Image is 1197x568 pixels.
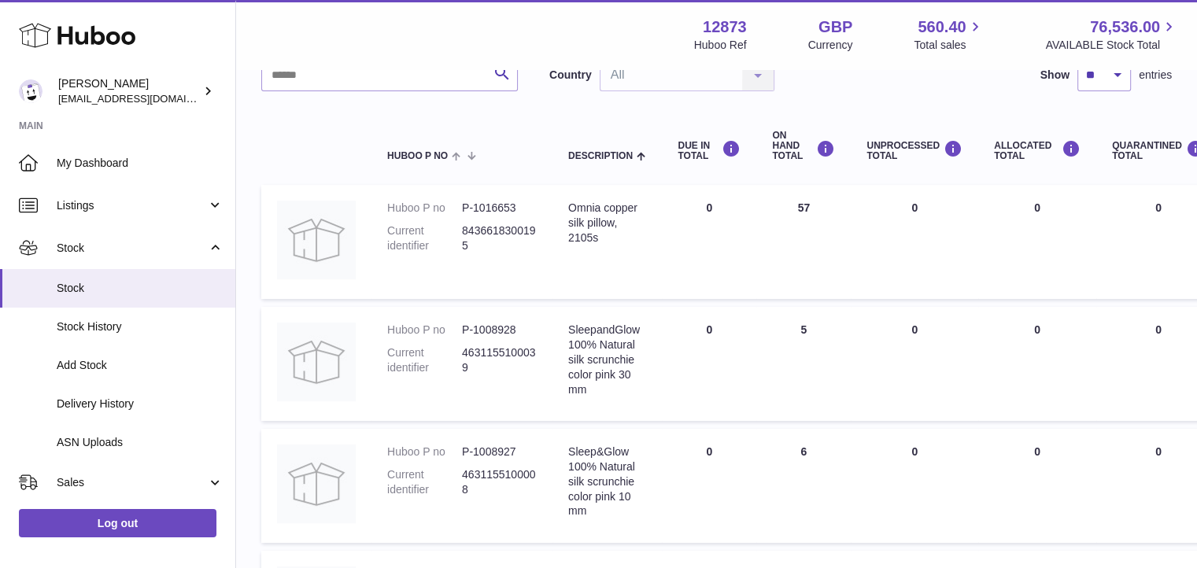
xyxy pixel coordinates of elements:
[978,429,1096,543] td: 0
[387,151,448,161] span: Huboo P no
[387,467,462,497] dt: Current identifier
[57,319,224,334] span: Stock History
[387,323,462,337] dt: Huboo P no
[1139,68,1172,83] span: entries
[277,201,356,279] img: product image
[808,38,853,53] div: Currency
[1045,17,1178,53] a: 76,536.00 AVAILABLE Stock Total
[662,185,756,299] td: 0
[1090,17,1160,38] span: 76,536.00
[57,475,207,490] span: Sales
[1040,68,1070,83] label: Show
[918,17,966,38] span: 560.40
[568,323,646,396] div: SleepandGlow 100% Natural silk scrunchie color pink 30 mm
[866,140,962,161] div: UNPROCESSED Total
[772,131,835,162] div: ON HAND Total
[462,444,537,459] dd: P-1008927
[1155,445,1162,458] span: 0
[851,429,978,543] td: 0
[58,92,231,105] span: [EMAIL_ADDRESS][DOMAIN_NAME]
[994,140,1081,161] div: ALLOCATED Total
[57,396,224,411] span: Delivery History
[568,444,646,518] div: Sleep&Glow 100% Natural silk scrunchie color pink 10 mm
[462,467,537,497] dd: 4631155100008
[703,17,747,38] strong: 12873
[568,151,633,161] span: Description
[57,156,224,171] span: My Dashboard
[462,345,537,375] dd: 4631155100039
[756,307,851,421] td: 5
[462,201,537,216] dd: P-1016653
[387,223,462,253] dt: Current identifier
[277,323,356,401] img: product image
[978,307,1096,421] td: 0
[851,185,978,299] td: 0
[662,429,756,543] td: 0
[978,185,1096,299] td: 0
[58,76,200,106] div: [PERSON_NAME]
[387,201,462,216] dt: Huboo P no
[549,68,592,83] label: Country
[851,307,978,421] td: 0
[462,223,537,253] dd: 8436618300195
[19,509,216,537] a: Log out
[662,307,756,421] td: 0
[1155,201,1162,214] span: 0
[694,38,747,53] div: Huboo Ref
[1155,323,1162,336] span: 0
[1045,38,1178,53] span: AVAILABLE Stock Total
[818,17,852,38] strong: GBP
[277,444,356,523] img: product image
[57,358,224,373] span: Add Stock
[568,201,646,245] div: Omnia copper silk pillow, 2105s
[387,345,462,375] dt: Current identifier
[57,435,224,450] span: ASN Uploads
[914,17,984,53] a: 560.40 Total sales
[678,140,741,161] div: DUE IN TOTAL
[914,38,984,53] span: Total sales
[756,429,851,543] td: 6
[462,323,537,337] dd: P-1008928
[57,198,207,213] span: Listings
[19,79,42,103] img: tikhon.oleinikov@sleepandglow.com
[57,241,207,256] span: Stock
[387,444,462,459] dt: Huboo P no
[756,185,851,299] td: 57
[57,281,224,296] span: Stock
